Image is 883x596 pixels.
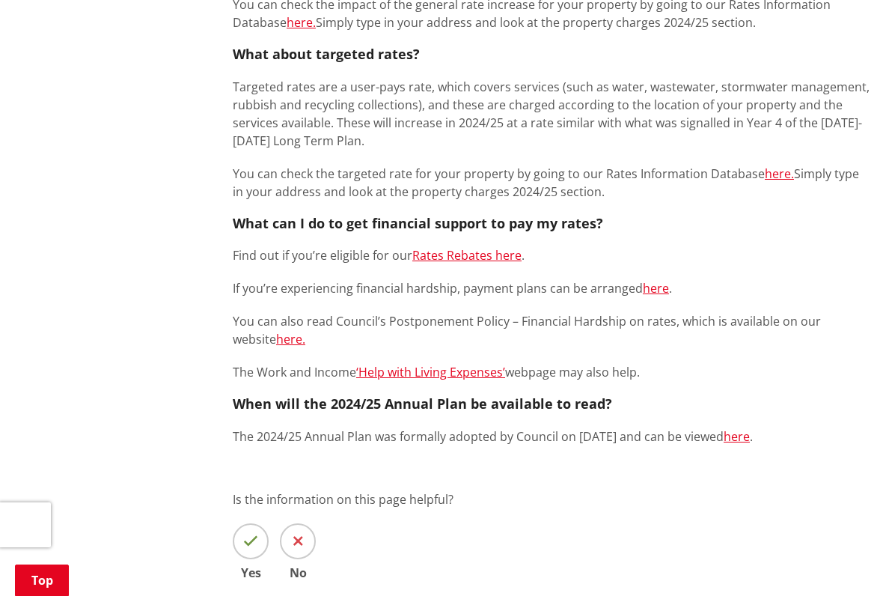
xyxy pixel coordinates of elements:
iframe: Messenger Launcher [814,533,868,587]
a: Rates Rebates here [412,247,522,264]
p: If you’re experiencing financial hardship, payment plans can be arranged . [233,279,870,297]
p: Targeted rates are a user-pays rate, which covers services (such as water, wastewater, stormwater... [233,78,870,150]
strong: When will the 2024/25 Annual Plan be available to read? [233,395,612,413]
p: Find out if you’re eligible for our . [233,246,870,264]
a: ‘Help with Living Expenses’ [356,364,505,380]
p: Is the information on this page helpful? [233,490,870,508]
a: here [643,280,669,297]
a: here. [765,165,794,182]
strong: What can I do to get financial support to pay my rates? [233,214,603,232]
a: Top [15,565,69,596]
p: You can also read Council’s Postponement Policy – Financial Hardship on rates, which is available... [233,312,870,348]
p: The 2024/25 Annual Plan was formally adopted by Council on [DATE] and can be viewed . [233,428,870,446]
span: Yes [233,567,269,579]
a: here [724,428,750,445]
a: here. [287,14,316,31]
a: here. [276,331,305,347]
span: No [280,567,316,579]
p: The Work and Income webpage may also help. [233,363,870,381]
strong: What about targeted rates? [233,45,420,63]
p: You can check the targeted rate for your property by going to our Rates Information Database Simp... [233,165,870,201]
